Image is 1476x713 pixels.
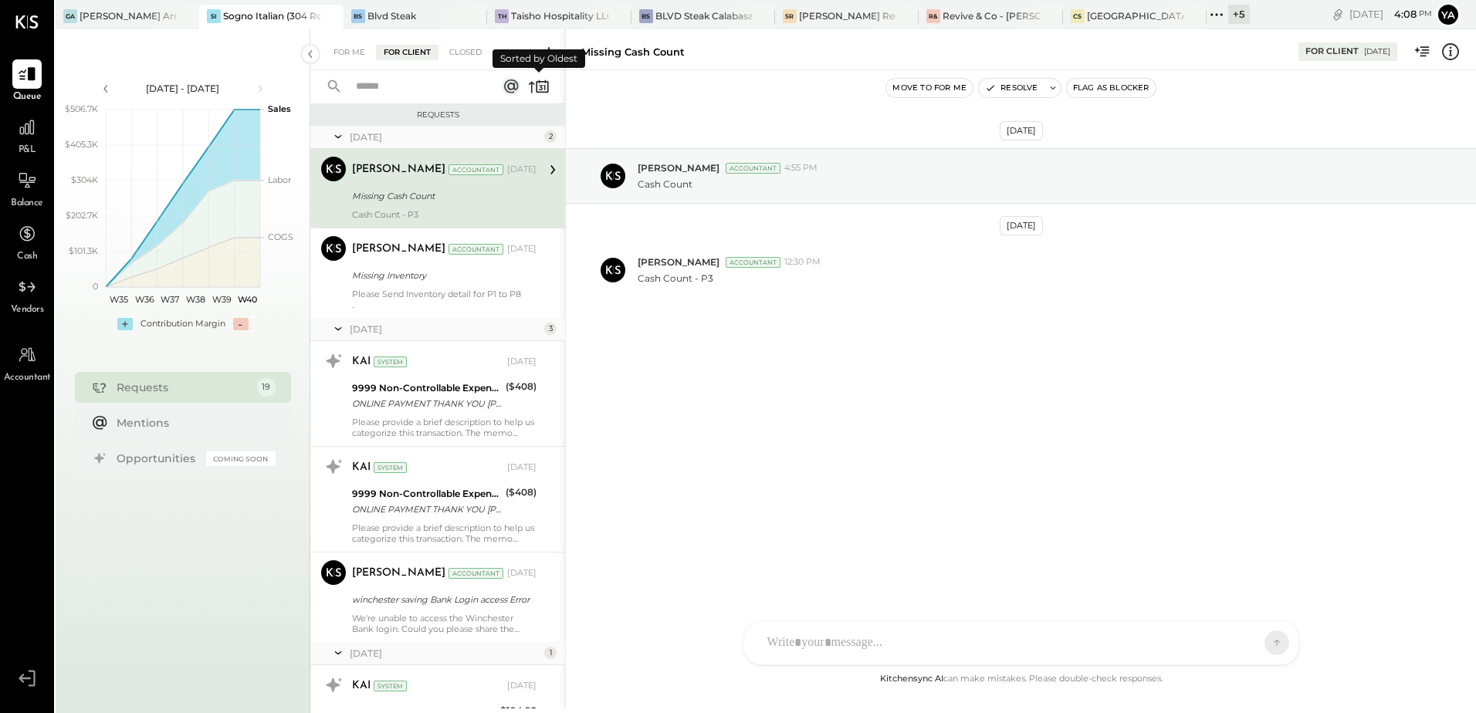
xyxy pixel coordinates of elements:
[507,461,537,474] div: [DATE]
[350,647,540,660] div: [DATE]
[1,113,53,157] a: P&L
[493,49,585,68] div: Sorted by Oldest
[65,103,98,114] text: $506.7K
[4,371,51,385] span: Accountant
[237,294,256,305] text: W40
[351,9,365,23] div: BS
[726,163,780,174] div: Accountant
[506,485,537,500] div: ($408)
[581,45,685,59] div: Missing Cash Count
[506,379,537,394] div: ($408)
[507,356,537,368] div: [DATE]
[507,567,537,580] div: [DATE]
[71,174,98,185] text: $304K
[65,139,98,150] text: $405.3K
[1330,6,1346,22] div: copy link
[1305,46,1359,58] div: For Client
[783,9,797,23] div: SR
[11,303,44,317] span: Vendors
[367,9,416,22] div: Blvd Steak
[117,380,249,395] div: Requests
[257,378,276,397] div: 19
[442,45,489,60] div: Closed
[544,323,557,335] div: 3
[639,9,653,23] div: BS
[352,678,371,694] div: KAI
[223,9,320,22] div: Sogno Italian (304 Restaurant)
[374,681,407,691] div: System
[784,256,821,269] span: 12:30 PM
[1,219,53,264] a: Cash
[926,9,940,23] div: R&
[352,209,537,220] div: Cash Count - P3
[638,161,719,174] span: [PERSON_NAME]
[352,486,501,502] div: 9999 Non-Controllable Expenses:To Be Classified P&L
[1000,121,1043,140] div: [DATE]
[638,255,719,269] span: [PERSON_NAME]
[161,294,179,305] text: W37
[638,272,713,285] p: Cash Count - P3
[80,9,176,22] div: [PERSON_NAME] Arso
[511,9,608,22] div: Taisho Hospitality LLC
[352,460,371,475] div: KAI
[350,323,540,336] div: [DATE]
[352,354,371,370] div: KAI
[507,243,537,255] div: [DATE]
[943,9,1039,22] div: Revive & Co - [PERSON_NAME]
[69,245,98,256] text: $101.3K
[186,294,205,305] text: W38
[117,82,249,95] div: [DATE] - [DATE]
[134,294,154,305] text: W36
[1087,9,1183,22] div: [GEOGRAPHIC_DATA][PERSON_NAME]
[352,289,537,310] div: Please Send Inventory detail for P1 to P8
[207,9,221,23] div: SI
[13,90,42,104] span: Queue
[638,177,692,191] p: Cash Count
[1,59,53,104] a: Queue
[117,415,268,431] div: Mentions
[1228,5,1250,24] div: + 5
[19,144,36,157] span: P&L
[268,231,293,242] text: COGS
[726,257,780,268] div: Accountant
[268,174,291,185] text: Labor
[352,188,532,204] div: Missing Cash Count
[352,162,445,177] div: [PERSON_NAME]
[886,79,973,97] button: Move to for me
[544,647,557,659] div: 1
[1071,9,1085,23] div: CS
[350,130,540,144] div: [DATE]
[63,9,77,23] div: GA
[1349,7,1432,22] div: [DATE]
[655,9,752,22] div: BLVD Steak Calabasas
[544,130,557,143] div: 2
[449,568,503,579] div: Accountant
[449,164,503,175] div: Accountant
[1,166,53,211] a: Balance
[352,417,537,438] div: Please provide a brief description to help us categorize this transaction. The memo might be help...
[507,680,537,692] div: [DATE]
[784,162,818,174] span: 4:55 PM
[449,244,503,255] div: Accountant
[352,268,532,283] div: Missing Inventory
[11,197,43,211] span: Balance
[507,164,537,176] div: [DATE]
[326,45,373,60] div: For Me
[352,396,501,411] div: ONLINE PAYMENT THANK YOU [PERSON_NAME]-12007-ONLINE PAYMENT - THANK YOU
[799,9,895,22] div: [PERSON_NAME] Restaurant & Deli
[352,566,445,581] div: [PERSON_NAME]
[206,451,276,466] div: Coming Soon
[93,281,98,292] text: 0
[374,356,407,367] div: System
[374,462,407,473] div: System
[1,272,53,317] a: Vendors
[140,318,225,330] div: Contribution Margin
[352,502,501,517] div: ONLINE PAYMENT THANK YOU [PERSON_NAME]-12007-ONLINE PAYMENT - THANK YOU
[212,294,231,305] text: W39
[268,103,291,114] text: Sales
[352,522,537,544] div: Please provide a brief description to help us categorize this transaction. The memo might be help...
[979,79,1044,97] button: Resolve
[1364,46,1390,57] div: [DATE]
[495,9,509,23] div: TH
[352,242,445,257] div: [PERSON_NAME]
